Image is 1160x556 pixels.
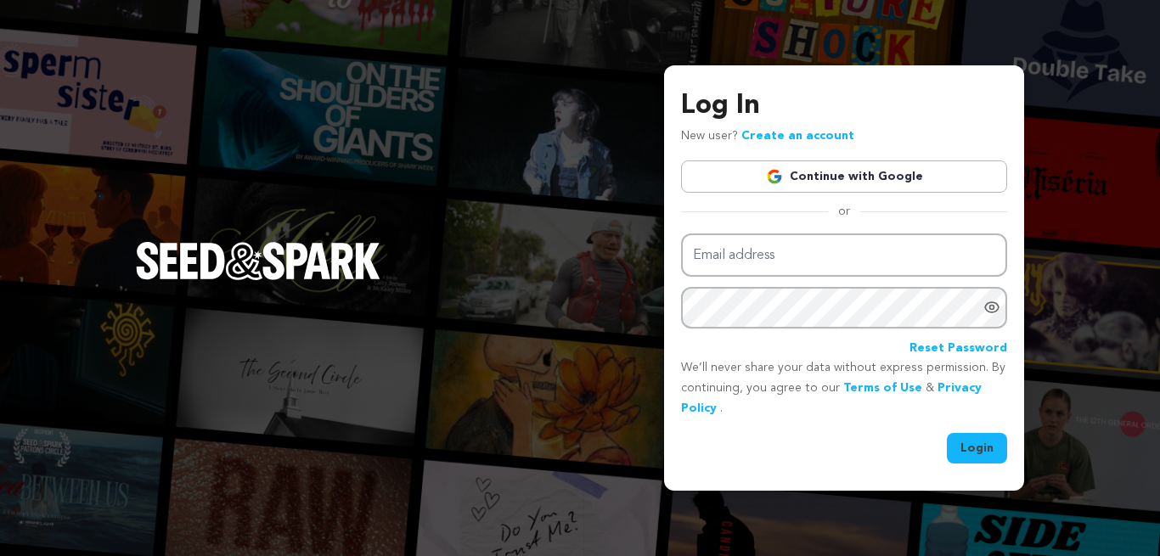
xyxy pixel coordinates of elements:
[681,86,1007,126] h3: Log In
[136,242,380,279] img: Seed&Spark Logo
[947,433,1007,463] button: Login
[741,130,854,142] a: Create an account
[843,382,922,394] a: Terms of Use
[681,382,982,414] a: Privacy Policy
[136,242,380,313] a: Seed&Spark Homepage
[681,358,1007,418] p: We’ll never share your data without express permission. By continuing, you agree to our & .
[681,160,1007,193] a: Continue with Google
[681,126,854,147] p: New user?
[828,203,860,220] span: or
[766,168,783,185] img: Google logo
[909,339,1007,359] a: Reset Password
[681,233,1007,277] input: Email address
[983,299,1000,316] a: Show password as plain text. Warning: this will display your password on the screen.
